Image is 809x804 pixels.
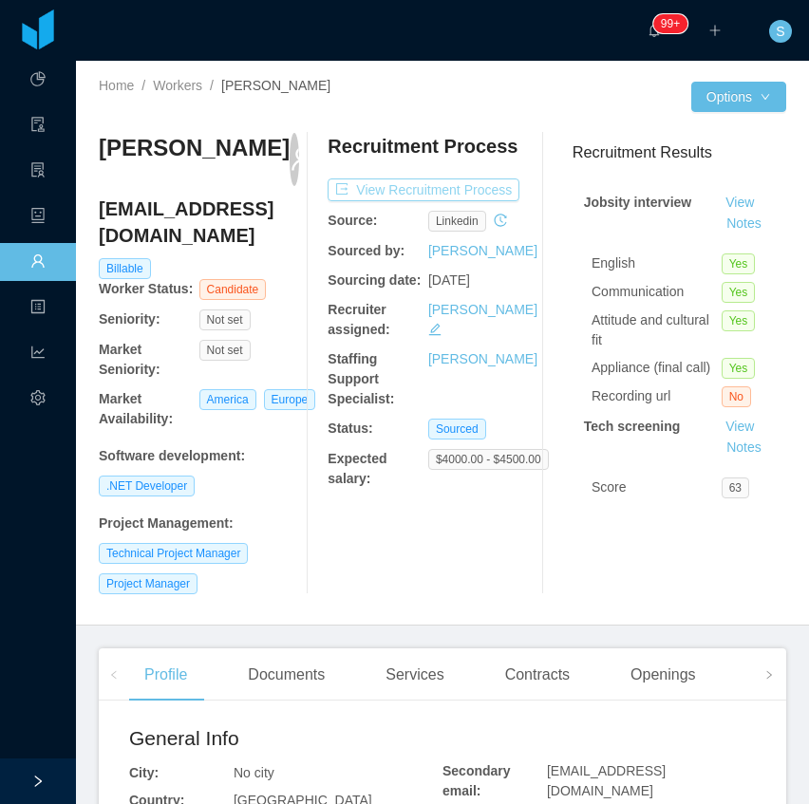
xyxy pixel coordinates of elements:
[30,289,46,328] a: icon: profile
[210,78,214,93] span: /
[719,437,769,459] button: Notes
[708,24,722,37] i: icon: plus
[141,78,145,93] span: /
[129,765,159,780] b: City:
[592,386,722,406] div: Recording url
[592,358,722,378] div: Appliance (final call)
[428,449,549,470] span: $4000.00 - $4500.00
[328,133,517,159] h4: Recruitment Process
[129,648,202,701] div: Profile
[584,419,681,434] strong: Tech screening
[592,310,722,350] div: Attitude and cultural fit
[722,477,749,498] span: 63
[99,133,290,163] h3: [PERSON_NAME]
[30,106,46,146] a: icon: audit
[328,351,394,406] b: Staffing Support Specialist:
[592,253,722,273] div: English
[428,211,486,232] span: linkedin
[99,196,299,249] h4: [EMAIL_ADDRESS][DOMAIN_NAME]
[584,195,692,210] strong: Jobsity interview
[199,340,251,361] span: Not set
[428,323,442,336] i: icon: edit
[99,391,173,426] b: Market Availability:
[99,311,160,327] b: Seniority:
[99,448,245,463] b: Software development :
[442,763,511,798] b: Secondary email:
[328,243,404,258] b: Sourced by:
[30,382,46,420] i: icon: setting
[328,213,377,228] b: Source:
[573,140,786,164] h3: Recruitment Results
[776,20,784,43] span: S
[99,281,193,296] b: Worker Status:
[199,279,267,300] span: Candidate
[30,154,46,192] i: icon: solution
[99,476,195,496] span: .NET Developer
[129,723,442,754] h2: General Info
[648,24,661,37] i: icon: bell
[99,543,248,564] span: Technical Project Manager
[722,358,756,379] span: Yes
[722,282,756,303] span: Yes
[592,477,722,497] div: Score
[615,648,711,701] div: Openings
[99,515,234,531] b: Project Management :
[30,61,46,101] a: icon: pie-chart
[722,253,756,274] span: Yes
[494,214,507,227] i: icon: history
[719,213,769,235] button: Notes
[328,451,386,486] b: Expected salary:
[30,243,46,283] a: icon: user
[547,763,666,798] span: [EMAIL_ADDRESS][DOMAIN_NAME]
[722,386,751,407] span: No
[428,351,537,366] a: [PERSON_NAME]
[234,765,274,780] span: No city
[764,670,774,680] i: icon: right
[428,272,470,288] span: [DATE]
[99,342,160,377] b: Market Seniority:
[592,282,722,302] div: Communication
[328,178,519,201] button: icon: exportView Recruitment Process
[719,419,761,434] a: View
[99,258,151,279] span: Billable
[428,419,486,439] span: Sourced
[233,648,340,701] div: Documents
[328,182,519,197] a: icon: exportView Recruitment Process
[264,389,316,410] span: Europe
[691,82,786,112] button: Optionsicon: down
[328,272,421,288] b: Sourcing date:
[199,309,251,330] span: Not set
[490,648,585,701] div: Contracts
[199,389,256,410] span: America
[30,336,46,374] i: icon: line-chart
[221,78,330,93] span: [PERSON_NAME]
[428,243,537,258] a: [PERSON_NAME]
[153,78,202,93] a: Workers
[722,310,756,331] span: Yes
[653,14,687,33] sup: 1212
[99,573,198,594] span: Project Manager
[30,197,46,237] a: icon: robot
[428,302,537,317] a: [PERSON_NAME]
[328,302,389,337] b: Recruiter assigned:
[370,648,459,701] div: Services
[290,145,316,172] i: icon: user
[109,670,119,680] i: icon: left
[719,195,761,210] a: View
[328,421,372,436] b: Status:
[99,78,134,93] a: Home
